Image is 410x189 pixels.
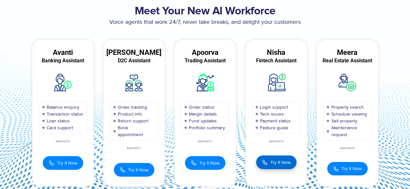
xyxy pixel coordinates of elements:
[317,58,378,64] div: Real Estate Assistant
[258,124,288,131] span: Feature guide
[329,118,357,124] span: Sell property
[27,5,383,18] h2: Meet Your New AI Workforce
[49,159,54,166] img: Call Icon
[246,140,307,143] div: Ref#:90073
[116,104,147,111] span: Order tracking
[246,58,307,64] div: Fintech Assistant
[329,111,367,118] span: Schedule viewing
[45,118,70,124] span: Loan status
[45,124,73,131] span: Card support
[175,140,236,143] div: Ref#:90072
[262,159,268,166] img: Call Icon
[258,118,291,124] span: Payment status
[327,162,368,175] button: Try It Now
[103,58,165,64] div: D2C Assistant
[32,58,94,64] div: Banking Assistant
[258,111,284,118] span: Tech issues
[116,118,148,124] span: Return support
[333,166,339,172] img: Call Icon
[45,111,83,118] span: Transaction status
[187,104,214,111] span: Order status
[187,111,217,118] span: Margin details
[258,104,288,111] span: Login support
[116,111,142,118] span: Product info
[342,165,362,172] span: Try It Now
[191,159,197,166] img: Call Icon
[27,18,383,27] p: Voice agents that work 24/7, never take breaks, and delight your customers
[187,118,217,124] span: Fund updates
[116,124,154,138] span: Book appointment
[187,124,225,131] span: Portfolio summary
[103,147,165,150] div: Ref#:90071
[32,140,94,143] div: Ref#:90070
[32,50,94,55] div: Avanti
[246,50,307,55] div: Nisha
[45,104,79,111] span: Balance enquiry
[256,155,296,169] button: Try It Now
[175,58,236,64] div: Trading Assistant
[270,159,291,166] span: Try It Now
[128,166,148,173] span: Try It Now
[114,163,154,177] button: Try It Now
[43,156,83,170] button: Try It Now
[317,147,378,150] div: Ref#:90074
[103,50,165,55] div: [PERSON_NAME]
[199,160,220,166] span: Try It Now
[120,166,126,173] img: Call Icon
[317,50,378,55] div: Meera
[329,124,368,138] span: Maintenance request
[175,50,236,55] div: Apoorva
[329,104,363,111] span: Property search
[185,156,225,170] button: Try It Now
[57,160,77,166] span: Try It Now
